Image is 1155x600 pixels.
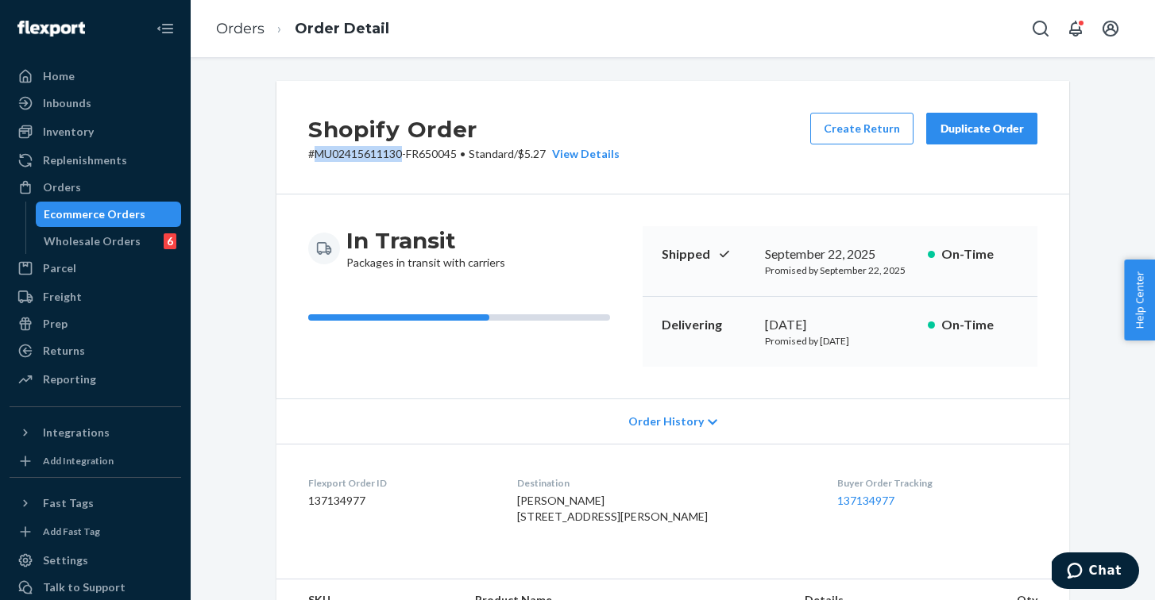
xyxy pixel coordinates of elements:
dt: Buyer Order Tracking [837,476,1037,490]
p: On-Time [941,316,1018,334]
button: Create Return [810,113,914,144]
div: 6 [164,233,176,249]
button: View Details [546,146,620,162]
button: Open notifications [1060,13,1091,44]
span: [PERSON_NAME] [STREET_ADDRESS][PERSON_NAME] [517,494,708,523]
div: Prep [43,316,68,332]
div: Duplicate Order [940,121,1024,137]
div: Home [43,68,75,84]
div: Returns [43,343,85,359]
button: Help Center [1124,260,1155,340]
a: Order Detail [295,20,389,37]
a: Freight [10,284,181,310]
a: Inbounds [10,90,181,116]
a: Parcel [10,256,181,281]
a: Inventory [10,119,181,144]
div: Inventory [43,124,94,140]
div: Freight [43,289,82,305]
dt: Destination [517,476,813,490]
p: # MU02415611130-FR650045 / $5.27 [308,146,620,162]
a: Orders [10,175,181,200]
a: Reporting [10,367,181,392]
p: Promised by [DATE] [765,334,915,348]
button: Fast Tags [10,490,181,516]
div: Packages in transit with carriers [346,226,505,271]
button: Talk to Support [10,575,181,600]
div: Wholesale Orders [44,233,141,249]
div: September 22, 2025 [765,245,915,263]
div: Settings [43,552,88,568]
dt: Flexport Order ID [308,476,492,490]
a: Returns [10,338,181,363]
a: Add Integration [10,452,181,471]
p: On-Time [941,245,1018,263]
a: Settings [10,548,181,573]
iframe: Opens a widget where you can chat to one of our agents [1052,552,1139,592]
a: Wholesale Orders6 [36,229,182,254]
div: Parcel [43,260,76,276]
button: Integrations [10,420,181,445]
span: • [460,147,465,160]
h3: In Transit [346,226,505,255]
span: Standard [469,147,514,160]
p: Shipped [662,245,752,263]
div: Talk to Support [43,579,126,595]
div: Add Fast Tag [43,525,100,538]
div: Integrations [43,425,110,440]
div: Inbounds [43,95,91,111]
button: Open account menu [1095,13,1126,44]
img: Flexport logo [17,21,85,37]
ol: breadcrumbs [203,6,402,52]
p: Promised by September 22, 2025 [765,263,915,277]
a: Replenishments [10,148,181,173]
h2: Shopify Order [308,113,620,146]
a: Prep [10,311,181,337]
a: Home [10,63,181,89]
div: Fast Tags [43,495,94,511]
a: Ecommerce Orders [36,202,182,227]
div: [DATE] [765,316,915,334]
button: Close Navigation [149,13,181,44]
a: 137134977 [837,494,894,507]
span: Order History [628,413,704,429]
div: Reporting [43,371,96,387]
button: Open Search Box [1025,13,1056,44]
div: Ecommerce Orders [44,206,145,222]
a: Orders [216,20,265,37]
div: Orders [43,179,81,195]
div: Add Integration [43,454,114,467]
div: Replenishments [43,152,127,168]
dd: 137134977 [308,493,492,509]
a: Add Fast Tag [10,522,181,541]
p: Delivering [662,316,752,334]
button: Duplicate Order [926,113,1037,144]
